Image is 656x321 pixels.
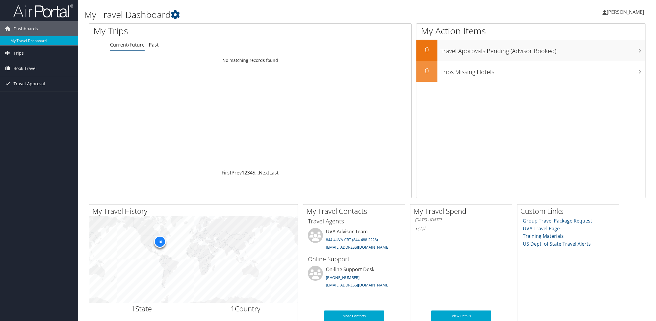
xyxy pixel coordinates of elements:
[305,228,403,253] li: UVA Advisor Team
[326,275,360,280] a: [PHONE_NUMBER]
[308,255,400,263] h3: Online Support
[520,206,619,216] h2: Custom Links
[154,236,166,248] div: 16
[416,44,437,55] h2: 0
[255,169,259,176] span: …
[222,169,231,176] a: First
[231,169,242,176] a: Prev
[14,46,24,61] span: Trips
[440,44,645,55] h3: Travel Approvals Pending (Advisor Booked)
[416,25,645,37] h1: My Action Items
[250,169,253,176] a: 4
[415,225,507,232] h6: Total
[93,25,272,37] h1: My Trips
[523,217,592,224] a: Group Travel Package Request
[94,304,189,314] h2: State
[92,206,298,216] h2: My Travel History
[308,217,400,226] h3: Travel Agents
[306,206,405,216] h2: My Travel Contacts
[416,40,645,61] a: 0Travel Approvals Pending (Advisor Booked)
[247,169,250,176] a: 3
[326,282,389,288] a: [EMAIL_ADDRESS][DOMAIN_NAME]
[415,217,507,223] h6: [DATE] - [DATE]
[89,55,411,66] td: No matching records found
[259,169,269,176] a: Next
[440,65,645,76] h3: Trips Missing Hotels
[84,8,461,21] h1: My Travel Dashboard
[14,21,38,36] span: Dashboards
[131,304,135,313] span: 1
[253,169,255,176] a: 5
[326,244,389,250] a: [EMAIL_ADDRESS][DOMAIN_NAME]
[269,169,279,176] a: Last
[523,233,564,239] a: Training Materials
[413,206,512,216] h2: My Travel Spend
[110,41,145,48] a: Current/Future
[607,9,644,15] span: [PERSON_NAME]
[198,304,293,314] h2: Country
[523,241,591,247] a: US Dept. of State Travel Alerts
[523,225,560,232] a: UVA Travel Page
[602,3,650,21] a: [PERSON_NAME]
[14,61,37,76] span: Book Travel
[13,4,73,18] img: airportal-logo.png
[416,61,645,82] a: 0Trips Missing Hotels
[231,304,235,313] span: 1
[242,169,244,176] a: 1
[416,65,437,76] h2: 0
[149,41,159,48] a: Past
[305,266,403,290] li: On-line Support Desk
[326,237,378,242] a: 844-4UVA-CBT (844-488-2228)
[244,169,247,176] a: 2
[14,76,45,91] span: Travel Approval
